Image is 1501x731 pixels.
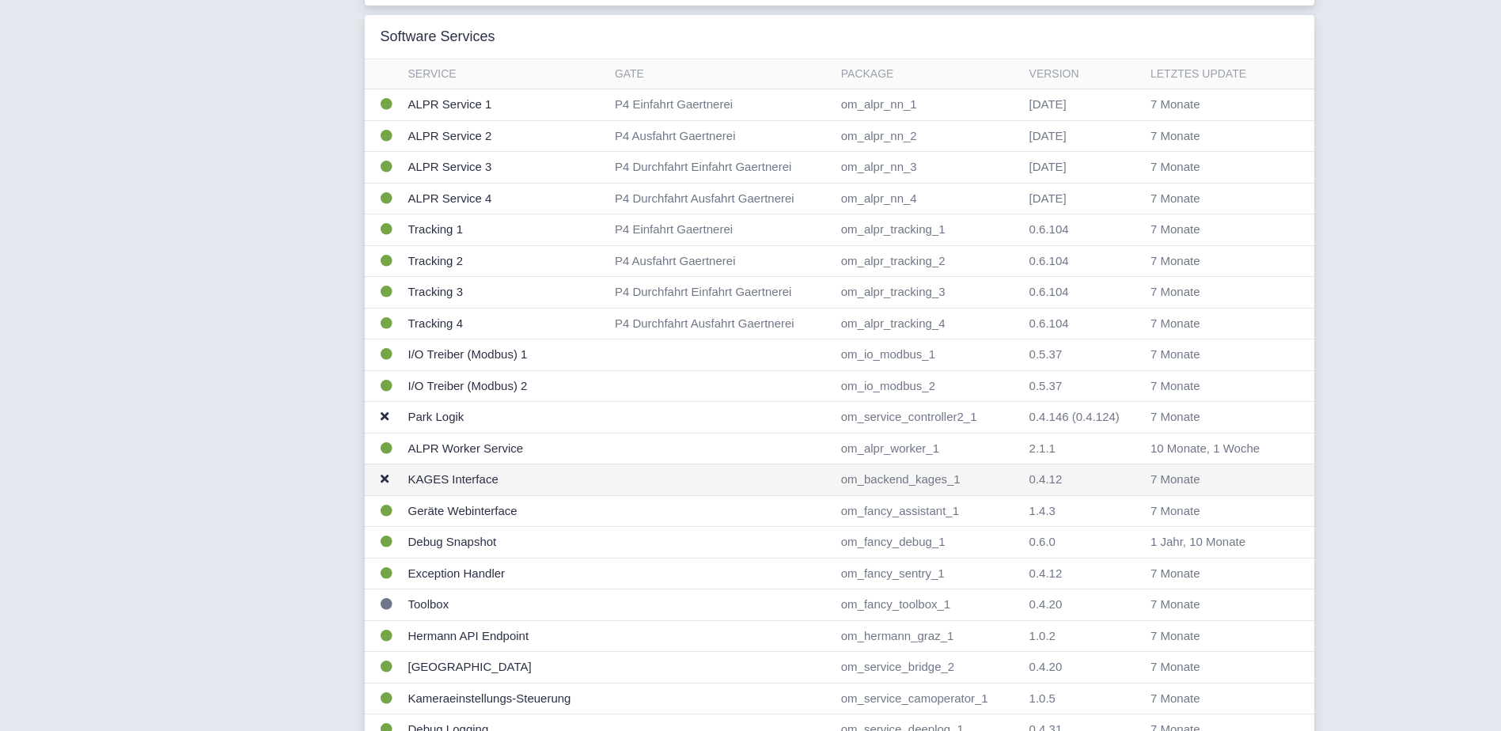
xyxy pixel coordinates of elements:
td: P4 Durchfahrt Ausfahrt Gaertnerei [608,308,835,339]
td: 7 Monate [1144,152,1288,184]
td: P4 Einfahrt Gaertnerei [608,214,835,246]
td: ALPR Worker Service [402,433,608,464]
th: Letztes Update [1144,59,1288,89]
td: om_alpr_nn_2 [835,120,1023,152]
td: 7 Monate [1144,589,1288,621]
h3: Software Services [381,28,495,46]
td: om_fancy_assistant_1 [835,495,1023,527]
span: 0.6.104 [1029,285,1069,298]
td: 7 Monate [1144,339,1288,371]
td: 7 Monate [1144,620,1288,652]
td: om_alpr_nn_4 [835,183,1023,214]
td: 7 Monate [1144,464,1288,496]
td: om_hermann_graz_1 [835,620,1023,652]
td: Debug Snapshot [402,527,608,559]
td: om_io_modbus_1 [835,339,1023,371]
td: P4 Ausfahrt Gaertnerei [608,120,835,152]
td: om_service_bridge_2 [835,652,1023,684]
td: Tracking 4 [402,308,608,339]
td: Tracking 1 [402,214,608,246]
td: om_fancy_sentry_1 [835,558,1023,589]
td: om_alpr_nn_3 [835,152,1023,184]
td: Geräte Webinterface [402,495,608,527]
td: om_fancy_toolbox_1 [835,589,1023,621]
td: Park Logik [402,402,608,434]
td: om_alpr_worker_1 [835,433,1023,464]
span: [DATE] [1029,160,1067,173]
span: 0.4.12 [1029,472,1063,486]
td: om_fancy_debug_1 [835,527,1023,559]
td: Tracking 2 [402,245,608,277]
td: om_service_camoperator_1 [835,683,1023,714]
th: Gate [608,59,835,89]
span: [DATE] [1029,191,1067,205]
span: 0.4.20 [1029,660,1063,673]
td: I/O Treiber (Modbus) 2 [402,370,608,402]
td: P4 Ausfahrt Gaertnerei [608,245,835,277]
span: 1.4.3 [1029,504,1056,517]
span: 0.4.12 [1029,566,1063,580]
td: 10 Monate, 1 Woche [1144,433,1288,464]
td: 7 Monate [1144,214,1288,246]
td: I/O Treiber (Modbus) 1 [402,339,608,371]
td: om_alpr_tracking_1 [835,214,1023,246]
td: ALPR Service 1 [402,89,608,121]
td: 7 Monate [1144,89,1288,121]
td: [GEOGRAPHIC_DATA] [402,652,608,684]
span: 1.0.5 [1029,691,1056,705]
td: P4 Durchfahrt Ausfahrt Gaertnerei [608,183,835,214]
th: Service [402,59,608,89]
span: 1.0.2 [1029,629,1056,642]
span: 0.6.104 [1029,254,1069,267]
td: P4 Durchfahrt Einfahrt Gaertnerei [608,277,835,309]
th: Version [1023,59,1144,89]
td: om_alpr_tracking_4 [835,308,1023,339]
span: 0.6.104 [1029,222,1069,236]
td: om_service_controller2_1 [835,402,1023,434]
span: 0.5.37 [1029,347,1063,361]
span: 0.4.146 [1029,410,1069,423]
td: om_alpr_tracking_3 [835,277,1023,309]
span: (0.4.124) [1072,410,1120,423]
td: Tracking 3 [402,277,608,309]
td: om_alpr_nn_1 [835,89,1023,121]
td: ALPR Service 3 [402,152,608,184]
td: ALPR Service 2 [402,120,608,152]
td: 7 Monate [1144,683,1288,714]
td: om_alpr_tracking_2 [835,245,1023,277]
span: 0.5.37 [1029,379,1063,392]
td: 1 Jahr, 10 Monate [1144,527,1288,559]
span: [DATE] [1029,129,1067,142]
td: 7 Monate [1144,120,1288,152]
span: [DATE] [1029,97,1067,111]
span: 0.4.20 [1029,597,1063,611]
td: 7 Monate [1144,245,1288,277]
td: 7 Monate [1144,370,1288,402]
span: 2.1.1 [1029,441,1056,455]
th: Package [835,59,1023,89]
td: 7 Monate [1144,652,1288,684]
td: 7 Monate [1144,277,1288,309]
td: KAGES Interface [402,464,608,496]
td: Hermann API Endpoint [402,620,608,652]
td: 7 Monate [1144,402,1288,434]
td: 7 Monate [1144,308,1288,339]
td: ALPR Service 4 [402,183,608,214]
td: om_io_modbus_2 [835,370,1023,402]
td: 7 Monate [1144,495,1288,527]
td: 7 Monate [1144,558,1288,589]
td: 7 Monate [1144,183,1288,214]
td: Kameraeinstellungs-Steuerung [402,683,608,714]
td: om_backend_kages_1 [835,464,1023,496]
td: Toolbox [402,589,608,621]
span: 0.6.0 [1029,535,1056,548]
span: 0.6.104 [1029,316,1069,330]
td: Exception Handler [402,558,608,589]
td: P4 Durchfahrt Einfahrt Gaertnerei [608,152,835,184]
td: P4 Einfahrt Gaertnerei [608,89,835,121]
